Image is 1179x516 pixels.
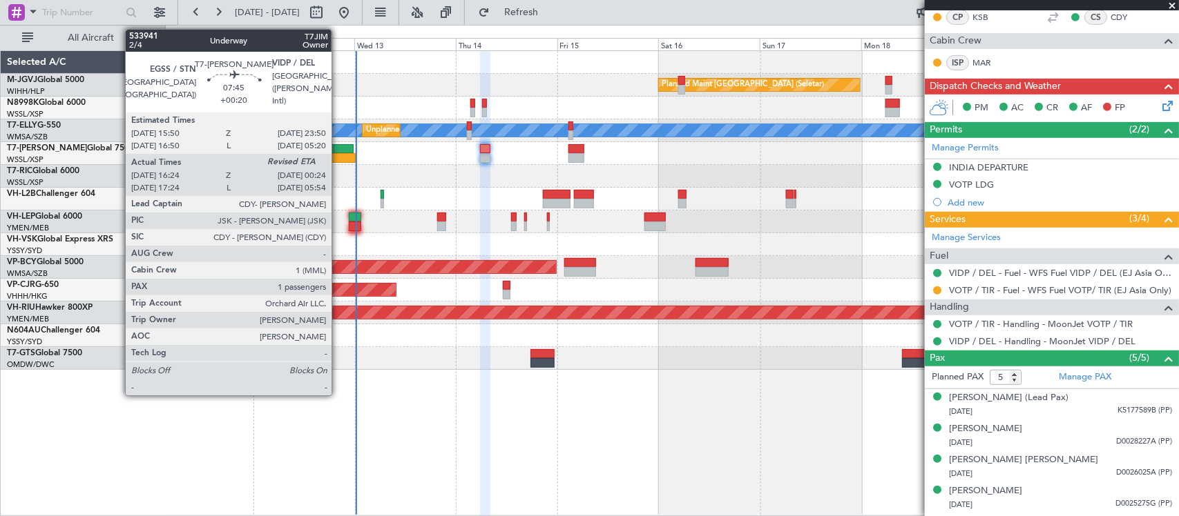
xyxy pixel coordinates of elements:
[948,197,1172,208] div: Add new
[760,38,861,50] div: Sun 17
[7,304,35,312] span: VH-RIU
[7,349,82,357] a: T7-GTSGlobal 7500
[1118,405,1172,417] span: K5177589B (PP)
[932,370,984,384] label: Planned PAX
[949,318,1133,330] a: VOTP / TIR - Handling - MoonJet VOTP / TIR
[7,235,113,244] a: VH-VSKGlobal Express XRS
[152,38,253,50] div: Mon 11
[1129,122,1149,137] span: (2/2)
[1081,101,1092,115] span: AF
[7,132,48,142] a: WMSA/SZB
[7,190,36,198] span: VH-L2B
[7,190,95,198] a: VH-L2BChallenger 604
[662,75,825,95] div: Planned Maint [GEOGRAPHIC_DATA] (Seletar)
[7,212,35,221] span: VH-LEP
[930,122,962,138] span: Permits
[949,484,1022,498] div: [PERSON_NAME]
[7,281,35,289] span: VP-CJR
[1129,211,1149,226] span: (3/4)
[7,76,37,84] span: M-JGVJ
[557,38,659,50] div: Fri 15
[930,212,966,228] span: Services
[248,234,418,255] div: Unplanned Maint Sydney ([PERSON_NAME] Intl)
[7,258,37,266] span: VP-BCY
[7,121,61,130] a: T7-ELLYG-550
[949,499,972,510] span: [DATE]
[949,453,1098,467] div: [PERSON_NAME] [PERSON_NAME]
[7,86,45,97] a: WIHH/HLP
[7,349,35,357] span: T7-GTS
[949,406,972,417] span: [DATE]
[949,468,972,479] span: [DATE]
[932,141,999,155] a: Manage Permits
[7,235,37,244] span: VH-VSK
[1011,101,1024,115] span: AC
[7,281,59,289] a: VP-CJRG-650
[932,231,1001,245] a: Manage Services
[7,326,100,335] a: N604AUChallenger 604
[366,120,698,141] div: Unplanned Maint [GEOGRAPHIC_DATA] (Sultan [PERSON_NAME] [PERSON_NAME] - Subang)
[7,144,87,152] span: T7-[PERSON_NAME]
[949,335,1135,347] a: VIDP / DEL - Handling - MoonJet VIDP / DEL
[949,284,1171,296] a: VOTP / TIR - Fuel - WFS Fuel VOTP/ TIR (EJ Asia Only)
[861,38,963,50] div: Mon 18
[975,101,988,115] span: PM
[189,143,406,163] div: Planned Maint [GEOGRAPHIC_DATA] ([GEOGRAPHIC_DATA])
[1046,101,1058,115] span: CR
[1115,498,1172,510] span: D0025275G (PP)
[930,248,948,264] span: Fuel
[972,57,1004,69] a: MAR
[456,38,557,50] div: Thu 14
[7,314,49,324] a: YMEN/MEB
[7,326,41,335] span: N604AU
[7,291,48,301] a: VHHH/HKG
[1129,350,1149,365] span: (5/5)
[949,267,1172,279] a: VIDP / DEL - Fuel - WFS Fuel VIDP / DEL (EJ Asia Only)
[949,422,1022,436] div: [PERSON_NAME]
[472,1,555,23] button: Refresh
[7,99,86,107] a: N8998KGlobal 6000
[946,55,969,70] div: ISP
[7,167,79,175] a: T7-RICGlobal 6000
[7,167,32,175] span: T7-RIC
[7,268,48,279] a: WMSA/SZB
[7,99,39,107] span: N8998K
[7,246,42,256] a: YSSY/SYD
[972,11,1004,23] a: KSB
[7,109,44,119] a: WSSL/XSP
[7,212,82,221] a: VH-LEPGlobal 6000
[492,8,550,17] span: Refresh
[930,299,969,315] span: Handling
[930,79,1061,95] span: Dispatch Checks and Weather
[949,437,972,448] span: [DATE]
[7,359,55,370] a: OMDW/DWC
[42,2,122,23] input: Trip Number
[7,144,134,152] a: T7-[PERSON_NAME]Global 7500
[1116,467,1172,479] span: D0026025A (PP)
[930,33,981,49] span: Cabin Crew
[1116,436,1172,448] span: D0028227A (PP)
[168,28,191,39] div: [DATE]
[253,38,354,50] div: Tue 12
[949,179,994,190] div: VOTP LDG
[949,391,1068,405] div: [PERSON_NAME] (Lead Pax)
[354,38,456,50] div: Wed 13
[235,6,300,19] span: [DATE] - [DATE]
[7,337,42,347] a: YSSY/SYD
[946,10,969,25] div: CP
[7,76,84,84] a: M-JGVJGlobal 5000
[1111,11,1142,23] a: CDY
[7,177,44,188] a: WSSL/XSP
[1059,370,1111,384] a: Manage PAX
[949,161,1028,173] div: INDIA DEPARTURE
[1115,101,1125,115] span: FP
[1084,10,1107,25] div: CS
[7,304,93,312] a: VH-RIUHawker 800XP
[7,223,49,233] a: YMEN/MEB
[930,350,945,366] span: Pax
[7,258,84,266] a: VP-BCYGlobal 5000
[15,27,150,49] button: All Aircraft
[7,121,37,130] span: T7-ELLY
[7,155,44,165] a: WSSL/XSP
[658,38,760,50] div: Sat 16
